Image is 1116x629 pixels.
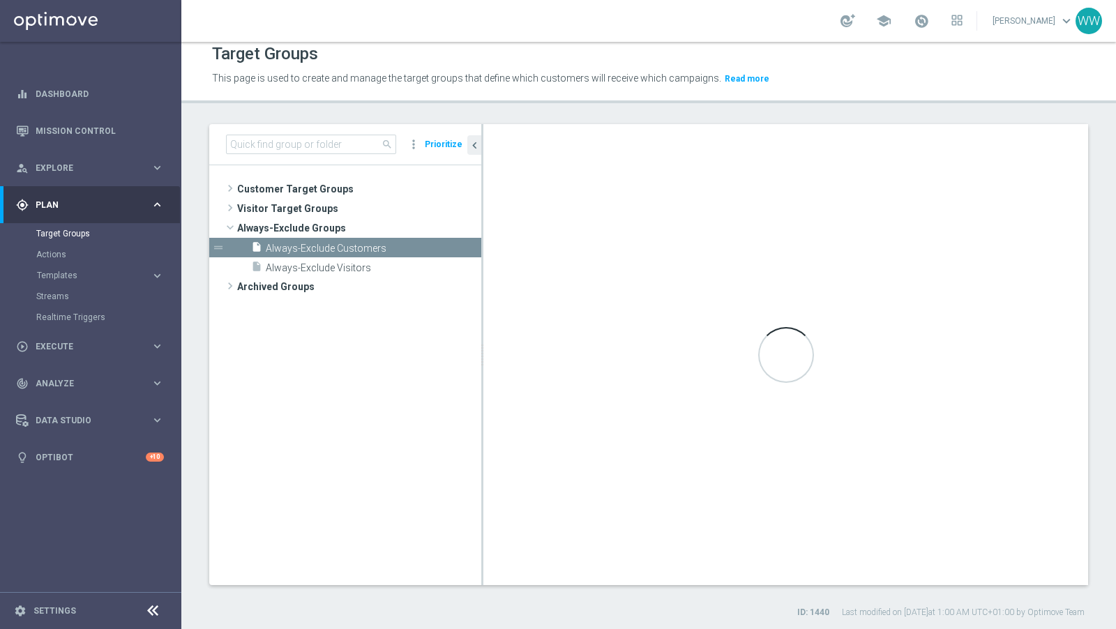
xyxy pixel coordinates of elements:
div: Optibot [16,439,164,476]
i: settings [14,605,27,617]
button: track_changes Analyze keyboard_arrow_right [15,378,165,389]
span: Explore [36,164,151,172]
i: person_search [16,162,29,174]
div: +10 [146,453,164,462]
span: keyboard_arrow_down [1059,13,1074,29]
button: Prioritize [423,135,465,154]
div: Actions [36,244,180,265]
a: [PERSON_NAME]keyboard_arrow_down [991,10,1076,31]
button: Read more [723,71,771,86]
label: ID: 1440 [797,607,829,619]
span: This page is used to create and manage the target groups that define which customers will receive... [212,73,721,84]
span: Always-Exclude Visitors [266,262,481,274]
div: Target Groups [36,223,180,244]
i: keyboard_arrow_right [151,414,164,427]
i: keyboard_arrow_right [151,340,164,353]
i: keyboard_arrow_right [151,377,164,390]
span: Plan [36,201,151,209]
span: Data Studio [36,416,151,425]
div: Realtime Triggers [36,307,180,328]
span: Templates [37,271,137,280]
i: gps_fixed [16,199,29,211]
a: Actions [36,249,145,260]
div: Templates [36,265,180,286]
button: chevron_left [467,135,481,155]
button: Templates keyboard_arrow_right [36,270,165,281]
i: insert_drive_file [251,241,262,257]
span: Archived Groups [237,277,481,296]
button: equalizer Dashboard [15,89,165,100]
span: Customer Target Groups [237,179,481,199]
div: Dashboard [16,75,164,112]
i: track_changes [16,377,29,390]
span: Always-Exclude Customers [266,243,450,255]
div: Data Studio [16,414,151,427]
i: keyboard_arrow_right [151,269,164,282]
div: Streams [36,286,180,307]
i: play_circle_outline [16,340,29,353]
label: Last modified on [DATE] at 1:00 AM UTC+01:00 by Optimove Team [842,607,1085,619]
div: Mission Control [16,112,164,149]
div: Execute [16,340,151,353]
button: lightbulb Optibot +10 [15,452,165,463]
a: Settings [33,607,76,615]
button: play_circle_outline Execute keyboard_arrow_right [15,341,165,352]
i: keyboard_arrow_right [151,161,164,174]
div: Templates [37,271,151,280]
span: search [382,139,393,150]
div: Explore [16,162,151,174]
button: Mission Control [15,126,165,137]
button: Data Studio keyboard_arrow_right [15,415,165,426]
input: Quick find group or folder [226,135,396,154]
span: school [876,13,891,29]
button: gps_fixed Plan keyboard_arrow_right [15,199,165,211]
div: Analyze [16,377,151,390]
a: Optibot [36,439,146,476]
div: Plan [16,199,151,211]
i: lightbulb [16,451,29,464]
a: Streams [36,291,145,302]
i: insert_drive_file [251,261,262,277]
button: person_search Explore keyboard_arrow_right [15,162,165,174]
a: Realtime Triggers [36,312,145,323]
a: Target Groups [36,228,145,239]
i: keyboard_arrow_right [151,198,164,211]
a: Mission Control [36,112,164,149]
a: Dashboard [36,75,164,112]
h1: Target Groups [212,44,318,64]
span: Visitor Target Groups [237,199,481,218]
span: Always-Exclude Groups [237,218,481,238]
span: Analyze [36,379,151,388]
i: equalizer [16,88,29,100]
span: Execute [36,342,151,351]
i: chevron_left [468,139,481,152]
div: WW [1076,8,1102,34]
